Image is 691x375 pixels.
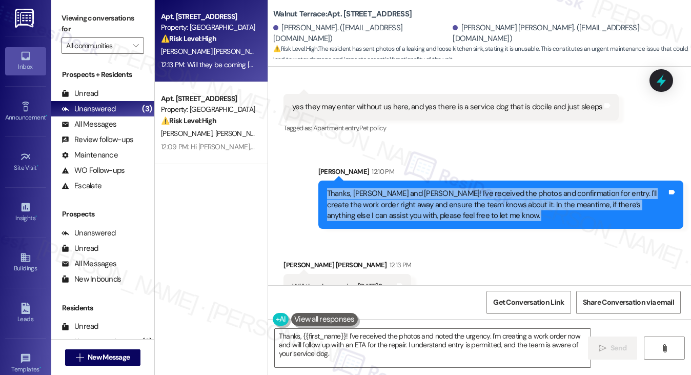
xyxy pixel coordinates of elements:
div: 12:13 PM: Will they be coming [DATE]? [161,60,270,69]
button: Share Conversation via email [576,291,681,314]
div: Unread [62,88,98,99]
span: : The resident has sent photos of a leaking and loose kitchen sink, stating it is unusable. This ... [273,44,691,66]
span: Send [611,343,626,353]
span: • [39,364,41,371]
i:  [133,42,138,50]
div: yes they may enter without us here, and yes there is a service dog that is docile and just sleeps [292,102,602,112]
span: [PERSON_NAME] [PERSON_NAME] [161,47,268,56]
span: [PERSON_NAME] [215,129,270,138]
div: 12:13 PM [387,260,412,270]
div: Escalate [62,181,101,191]
div: 12:10 PM [369,166,394,177]
a: Leads [5,300,46,327]
div: Property: [GEOGRAPHIC_DATA] [161,104,256,115]
span: Share Conversation via email [583,297,674,308]
div: Apt. [STREET_ADDRESS] [161,11,256,22]
input: All communities [66,37,128,54]
div: Property: [GEOGRAPHIC_DATA] [161,22,256,33]
a: Site Visit • [5,148,46,176]
div: (3) [139,334,154,350]
button: Send [588,337,638,360]
span: Pet policy [359,124,387,132]
div: Unread [62,243,98,254]
i:  [76,353,84,362]
div: 12:09 PM: Hi [PERSON_NAME], we have moved out and returned our keys. When will we receive our sec... [161,142,525,151]
img: ResiDesk Logo [15,9,36,28]
a: Inbox [5,47,46,75]
div: Apt. [STREET_ADDRESS] [161,93,256,104]
span: Get Conversation Link [493,297,564,308]
textarea: Thanks, {{first_name}}! I've received the photos and noted the urgency. I'm creating a work order... [275,329,591,367]
span: • [37,163,38,170]
div: Unread [62,321,98,332]
div: All Messages [62,259,116,269]
strong: ⚠️ Risk Level: High [161,34,216,43]
a: Buildings [5,249,46,277]
label: Viewing conversations for [62,10,144,37]
div: Review follow-ups [62,134,133,145]
span: Apartment entry , [313,124,359,132]
div: WO Follow-ups [62,165,125,176]
div: Prospects [51,209,154,220]
a: Insights • [5,199,46,226]
div: New Inbounds [62,274,121,285]
i:  [599,344,606,352]
button: New Message [65,349,141,366]
div: Maintenance [62,150,118,161]
i:  [661,344,668,352]
b: Walnut Terrace: Apt. [STREET_ADDRESS] [273,9,412,19]
span: • [35,213,37,220]
div: Tagged as: [283,121,619,135]
span: New Message [88,352,130,363]
div: All Messages [62,119,116,130]
button: Get Conversation Link [486,291,571,314]
div: Unanswered [62,228,116,239]
div: Prospects + Residents [51,69,154,80]
div: [PERSON_NAME] [318,166,683,181]
div: Will they be coming [DATE]? [292,282,382,292]
span: • [46,112,47,120]
span: [PERSON_NAME] [161,129,215,138]
strong: ⚠️ Risk Level: High [161,116,216,125]
div: [PERSON_NAME] [PERSON_NAME] [283,260,411,274]
div: [PERSON_NAME] [PERSON_NAME]. ([EMAIL_ADDRESS][DOMAIN_NAME]) [453,23,683,45]
div: (3) [139,101,154,117]
div: Unanswered [62,337,116,347]
div: Unanswered [62,104,116,114]
div: Thanks, [PERSON_NAME] and [PERSON_NAME]! I've received the photos and confirmation for entry. I'l... [327,188,667,221]
div: [PERSON_NAME]. ([EMAIL_ADDRESS][DOMAIN_NAME]) [273,23,450,45]
div: Residents [51,303,154,313]
strong: ⚠️ Risk Level: High [273,45,317,53]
